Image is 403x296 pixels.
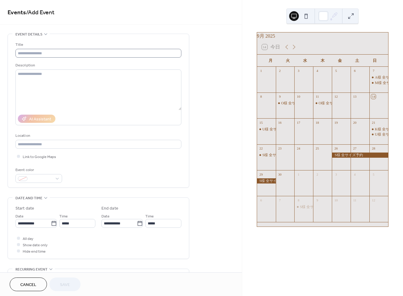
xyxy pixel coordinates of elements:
span: Date and time [15,195,42,201]
div: S様 全サイズ試着 [257,153,276,158]
div: O様 全サイズ 予約 [281,101,311,106]
div: 日 [366,55,383,67]
div: 4 [352,172,357,177]
div: O様 全サイズ 予約 [276,101,295,106]
div: 15 [259,120,263,125]
div: K様 全サイズ予約 [369,127,388,132]
span: Date [15,213,24,220]
span: Link to Google Maps [23,154,56,160]
div: 10 [296,94,301,99]
div: U様 全サイズ予約 [257,127,276,132]
div: 11 [315,94,319,99]
div: 月 [262,55,279,67]
div: 土 [348,55,366,67]
div: 3 [296,69,301,73]
span: / Add Event [26,7,55,18]
div: 28 [371,146,376,151]
div: Start date [15,205,34,212]
div: 8 [259,94,263,99]
div: Location [15,133,180,139]
div: 12 [334,94,338,99]
div: 2 [278,69,282,73]
div: 金 [331,55,348,67]
div: 2 [315,172,319,177]
div: O様 全サイズ予約 [313,101,332,106]
div: 10 [334,198,338,202]
div: 火 [279,55,296,67]
div: Event color [15,167,61,173]
div: 12 [371,198,376,202]
div: O様 全サイズ予約 [319,101,348,106]
span: All day [23,236,33,242]
div: Description [15,62,180,69]
div: 6 [352,69,357,73]
div: 9 [278,94,282,99]
div: 20 [352,120,357,125]
div: 17 [296,120,301,125]
div: U様 全サイズ試着 [369,132,388,137]
div: 7 [371,69,376,73]
div: Title [15,42,180,48]
div: 6 [259,198,263,202]
div: 7 [278,198,282,202]
div: 8 [296,198,301,202]
div: 木 [314,55,331,67]
div: 5 [334,69,338,73]
span: Time [145,213,154,220]
span: Recurring event [15,266,48,273]
div: 11 [352,198,357,202]
div: 30 [278,172,282,177]
div: 水 [296,55,314,67]
span: Hide end time [23,248,46,255]
div: 1 [259,69,263,73]
span: Time [59,213,68,220]
div: A様 全サイズ予約 [369,75,388,80]
button: Cancel [10,277,47,291]
div: S様 全サイズ予約 [257,178,276,183]
div: 23 [278,146,282,151]
div: 9 [315,198,319,202]
div: 19 [334,120,338,125]
div: S様 全サイズ試着 [300,204,328,210]
div: 3 [334,172,338,177]
div: 27 [352,146,357,151]
span: Show date only [23,242,48,248]
span: Event details [15,31,42,38]
div: 14 [371,94,376,99]
div: 13 [352,94,357,99]
div: 24 [296,146,301,151]
div: 16 [278,120,282,125]
div: 25 [315,146,319,151]
div: 4 [315,69,319,73]
div: S様 全サイズ予約 [332,153,388,158]
div: 5 [371,172,376,177]
a: Events [8,7,26,18]
div: 22 [259,146,263,151]
div: 26 [334,146,338,151]
div: End date [101,205,118,212]
div: S様 全サイズ試着 [263,153,291,158]
div: U様 全サイズ予約 [263,127,292,132]
div: M様 全サイズ予約 [369,80,388,86]
div: 18 [315,120,319,125]
div: 9月 2025 [257,32,388,40]
div: 21 [371,120,376,125]
span: Cancel [20,282,36,288]
div: 1 [296,172,301,177]
div: 29 [259,172,263,177]
span: Date [101,213,110,220]
div: S様 全サイズ試着 [294,204,313,210]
